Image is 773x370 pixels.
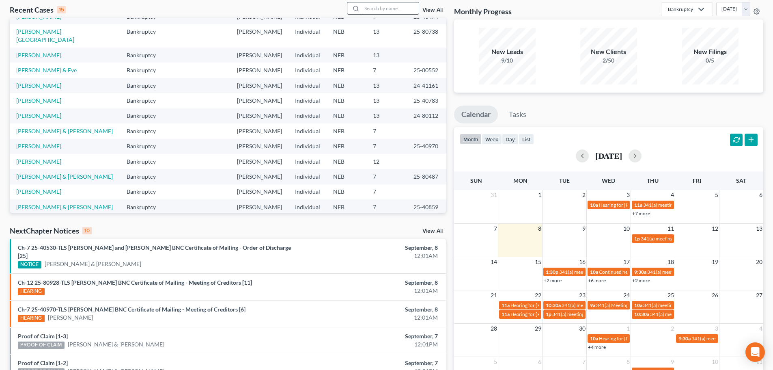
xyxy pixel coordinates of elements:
span: 21 [490,290,498,300]
td: [PERSON_NAME] [230,169,289,184]
a: [PERSON_NAME] & [PERSON_NAME] [16,203,113,210]
span: Hearing for [PERSON_NAME] [599,335,662,342]
td: [PERSON_NAME] [230,108,289,123]
td: Individual [289,139,327,154]
span: 11a [634,202,642,208]
span: Sat [736,177,746,184]
td: Individual [289,154,327,169]
a: [PERSON_NAME] [16,158,61,165]
td: 7 [366,63,407,78]
td: [PERSON_NAME] [230,154,289,169]
span: 7 [493,224,498,234]
td: NEB [327,108,366,123]
span: 1:30p [546,269,558,275]
div: 2/50 [580,56,637,65]
span: Wed [602,177,615,184]
a: [PERSON_NAME] [16,13,61,20]
td: [PERSON_NAME] [230,78,289,93]
button: list [519,134,534,145]
span: 10a [590,202,598,208]
div: Bankruptcy [668,6,693,13]
span: 29 [534,324,542,333]
span: 17 [622,257,631,267]
span: 10:30a [546,302,561,308]
div: September, 8 [303,244,438,252]
span: 10:30a [634,311,649,317]
td: Bankruptcy [120,63,171,78]
td: Individual [289,78,327,93]
a: +6 more [588,277,606,283]
div: 12:01AM [303,252,438,260]
div: PROOF OF CLAIM [18,342,65,349]
span: 10 [711,357,719,367]
div: Recent Cases [10,5,66,15]
div: 12:01PM [303,340,438,348]
h3: Monthly Progress [454,6,512,16]
td: Bankruptcy [120,184,171,199]
div: HEARING [18,315,45,322]
td: 13 [366,24,407,48]
span: 31 [490,190,498,200]
span: 26 [711,290,719,300]
a: +2 more [632,277,650,283]
td: Bankruptcy [120,108,171,123]
td: NEB [327,123,366,138]
td: 25-80487 [407,169,446,184]
td: Individual [289,123,327,138]
td: [PERSON_NAME] [230,93,289,108]
a: [PERSON_NAME] [16,82,61,89]
td: Individual [289,199,327,214]
a: Ch-7 25-40970-TLS [PERSON_NAME] BNC Certificate of Mailing - Meeting of Creditors [6] [18,306,245,313]
a: [PERSON_NAME] & [PERSON_NAME] [68,340,164,348]
td: Bankruptcy [120,169,171,184]
td: NEB [327,24,366,48]
td: NEB [327,169,366,184]
div: September, 7 [303,332,438,340]
span: Tue [559,177,570,184]
span: 341(a) meeting for [PERSON_NAME] [691,335,770,342]
span: 341(a) meeting for [PERSON_NAME] & [PERSON_NAME] [647,269,769,275]
div: NOTICE [18,261,41,268]
span: 341(a) meeting for [PERSON_NAME] & [PERSON_NAME] [643,202,764,208]
span: 9 [670,357,675,367]
div: New Clients [580,47,637,56]
td: 7 [366,123,407,138]
span: 11 [667,224,675,234]
td: 7 [366,169,407,184]
td: Bankruptcy [120,154,171,169]
span: 341(a) meeting for [PERSON_NAME] [559,269,637,275]
a: [PERSON_NAME] & [PERSON_NAME] [16,128,113,134]
span: Hearing for [PERSON_NAME] Land & Cattle [510,311,603,317]
div: NextChapter Notices [10,226,92,236]
div: September, 8 [303,305,438,314]
input: Search by name... [362,2,419,14]
div: New Filings [682,47,739,56]
td: 13 [366,48,407,63]
td: 25-80552 [407,63,446,78]
td: NEB [327,78,366,93]
td: NEB [327,199,366,214]
span: 6 [758,190,763,200]
td: 24-41161 [407,78,446,93]
td: 7 [366,199,407,214]
td: Individual [289,184,327,199]
div: Open Intercom Messenger [745,342,765,362]
span: 8 [537,224,542,234]
span: 9:30a [634,269,646,275]
div: 15 [57,6,66,13]
td: Individual [289,108,327,123]
td: NEB [327,63,366,78]
td: 13 [366,108,407,123]
td: 12 [366,154,407,169]
button: day [502,134,519,145]
a: [PERSON_NAME] [48,314,93,322]
a: +4 more [588,344,606,350]
td: [PERSON_NAME] [230,63,289,78]
span: 5 [493,357,498,367]
span: 9 [581,224,586,234]
span: 341(a) meeting for [PERSON_NAME] [643,302,721,308]
span: 2 [670,324,675,333]
span: 23 [578,290,586,300]
span: 3 [626,190,631,200]
td: NEB [327,93,366,108]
